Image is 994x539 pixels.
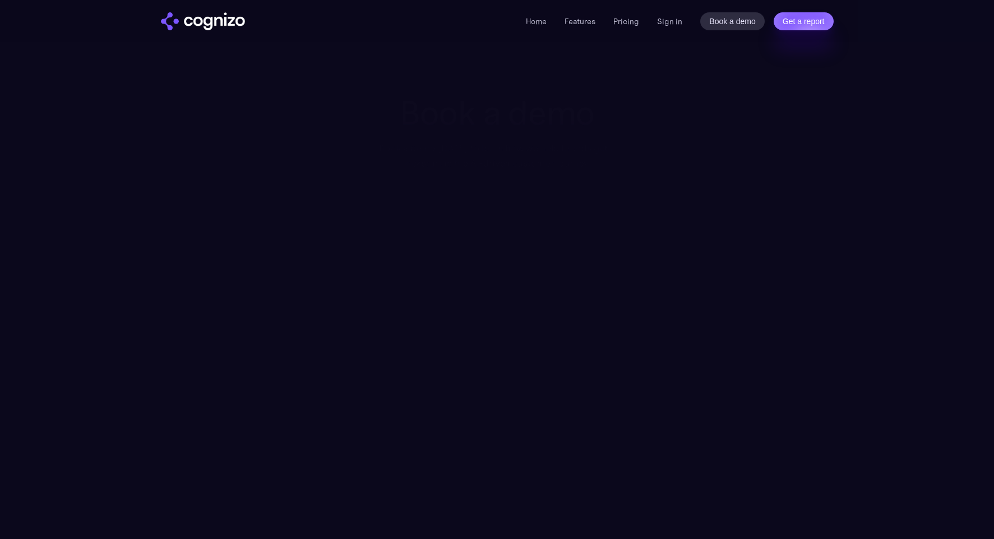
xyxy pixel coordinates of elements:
a: Sign in [657,15,682,28]
h1: Book a demo [364,94,630,132]
a: Pricing [613,16,639,26]
div: Book a demo [DATE] to learn how we help brands get a kickstart in the AI-driven customer journey. [364,141,630,171]
a: Book a demo [700,12,765,30]
a: Get a report [774,12,834,30]
a: Home [526,16,547,26]
img: cognizo logo [161,12,245,30]
a: Features [565,16,595,26]
a: home [161,12,245,30]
